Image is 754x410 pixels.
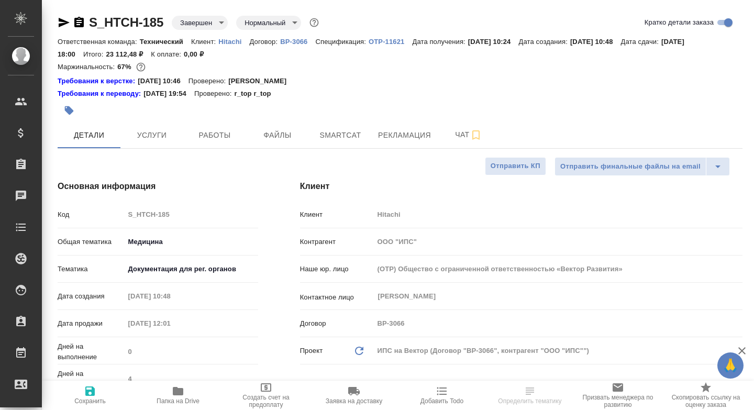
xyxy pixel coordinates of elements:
[83,50,106,58] p: Итого:
[570,38,621,46] p: [DATE] 10:48
[486,381,574,410] button: Определить тематику
[46,381,134,410] button: Сохранить
[645,17,714,28] span: Кратко детали заказа
[74,397,106,405] span: Сохранить
[280,37,315,46] a: ВР-3066
[125,260,258,278] div: Документация для рег. органов
[138,76,188,86] p: [DATE] 10:46
[58,88,143,99] div: Нажми, чтобы открыть папку с инструкцией
[310,381,398,410] button: Заявка на доставку
[326,397,382,405] span: Заявка на доставку
[177,18,215,27] button: Завершен
[58,264,125,274] p: Тематика
[143,88,194,99] p: [DATE] 19:54
[140,38,191,46] p: Технический
[58,99,81,122] button: Добавить тэг
[58,341,125,362] p: Дней на выполнение
[64,129,114,142] span: Детали
[218,37,249,46] a: Hitachi
[316,38,369,46] p: Спецификация:
[250,38,281,46] p: Договор:
[374,234,742,249] input: Пустое поле
[73,16,85,29] button: Скопировать ссылку
[443,128,494,141] span: Чат
[157,397,199,405] span: Папка на Drive
[58,76,138,86] div: Нажми, чтобы открыть папку с инструкцией
[420,397,463,405] span: Добавить Todo
[218,38,249,46] p: Hitachi
[125,371,258,386] input: Пустое поле
[300,237,374,247] p: Контрагент
[58,38,140,46] p: Ответственная команда:
[188,76,229,86] p: Проверено:
[621,38,661,46] p: Дата сдачи:
[228,394,304,408] span: Создать счет на предоплату
[125,289,216,304] input: Пустое поле
[300,180,742,193] h4: Клиент
[236,16,301,30] div: Завершен
[134,60,148,74] button: 7573.50 RUB;
[398,381,486,410] button: Добавить Todo
[300,264,374,274] p: Наше юр. лицо
[125,344,258,359] input: Пустое поле
[668,394,744,408] span: Скопировать ссылку на оценку заказа
[498,397,561,405] span: Определить тематику
[172,16,228,30] div: Завершен
[369,37,412,46] a: OTP-11621
[580,394,656,408] span: Призвать менеджера по развитию
[117,63,134,71] p: 67%
[555,157,706,176] button: Отправить финальные файлы на email
[106,50,151,58] p: 23 112,48 ₽
[222,381,310,410] button: Создать счет на предоплату
[58,16,70,29] button: Скопировать ссылку для ЯМессенджера
[574,381,662,410] button: Призвать менеджера по развитию
[191,38,218,46] p: Клиент:
[717,352,744,379] button: 🙏
[662,381,750,410] button: Скопировать ссылку на оценку заказа
[300,292,374,303] p: Контактное лицо
[58,76,138,86] a: Требования к верстке:
[518,38,570,46] p: Дата создания:
[190,129,240,142] span: Работы
[374,316,742,331] input: Пустое поле
[374,342,742,360] div: ИПС на Вектор (Договор "ВР-3066", контрагент "ООО "ИПС"")
[280,38,315,46] p: ВР-3066
[228,76,294,86] p: [PERSON_NAME]
[369,38,412,46] p: OTP-11621
[125,316,216,331] input: Пустое поле
[315,129,365,142] span: Smartcat
[300,209,374,220] p: Клиент
[125,233,258,251] div: Медицина
[491,160,540,172] span: Отправить КП
[252,129,303,142] span: Файлы
[470,129,482,141] svg: Подписаться
[300,346,323,356] p: Проект
[307,16,321,29] button: Доп статусы указывают на важность/срочность заказа
[300,318,374,329] p: Договор
[560,161,701,173] span: Отправить финальные файлы на email
[468,38,519,46] p: [DATE] 10:24
[127,129,177,142] span: Услуги
[58,291,125,302] p: Дата создания
[151,50,184,58] p: К оплате:
[374,261,742,276] input: Пустое поле
[58,63,117,71] p: Маржинальность:
[58,88,143,99] a: Требования к переводу:
[134,381,222,410] button: Папка на Drive
[241,18,289,27] button: Нормальный
[58,180,258,193] h4: Основная информация
[58,209,125,220] p: Код
[378,129,431,142] span: Рекламация
[485,157,546,175] button: Отправить КП
[184,50,212,58] p: 0,00 ₽
[194,88,235,99] p: Проверено:
[412,38,468,46] p: Дата получения:
[89,15,163,29] a: S_HTCH-185
[234,88,279,99] p: r_top r_top
[125,207,258,222] input: Пустое поле
[374,207,742,222] input: Пустое поле
[58,318,125,329] p: Дата продажи
[722,354,739,376] span: 🙏
[58,369,125,390] p: Дней на выполнение (авт.)
[58,237,125,247] p: Общая тематика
